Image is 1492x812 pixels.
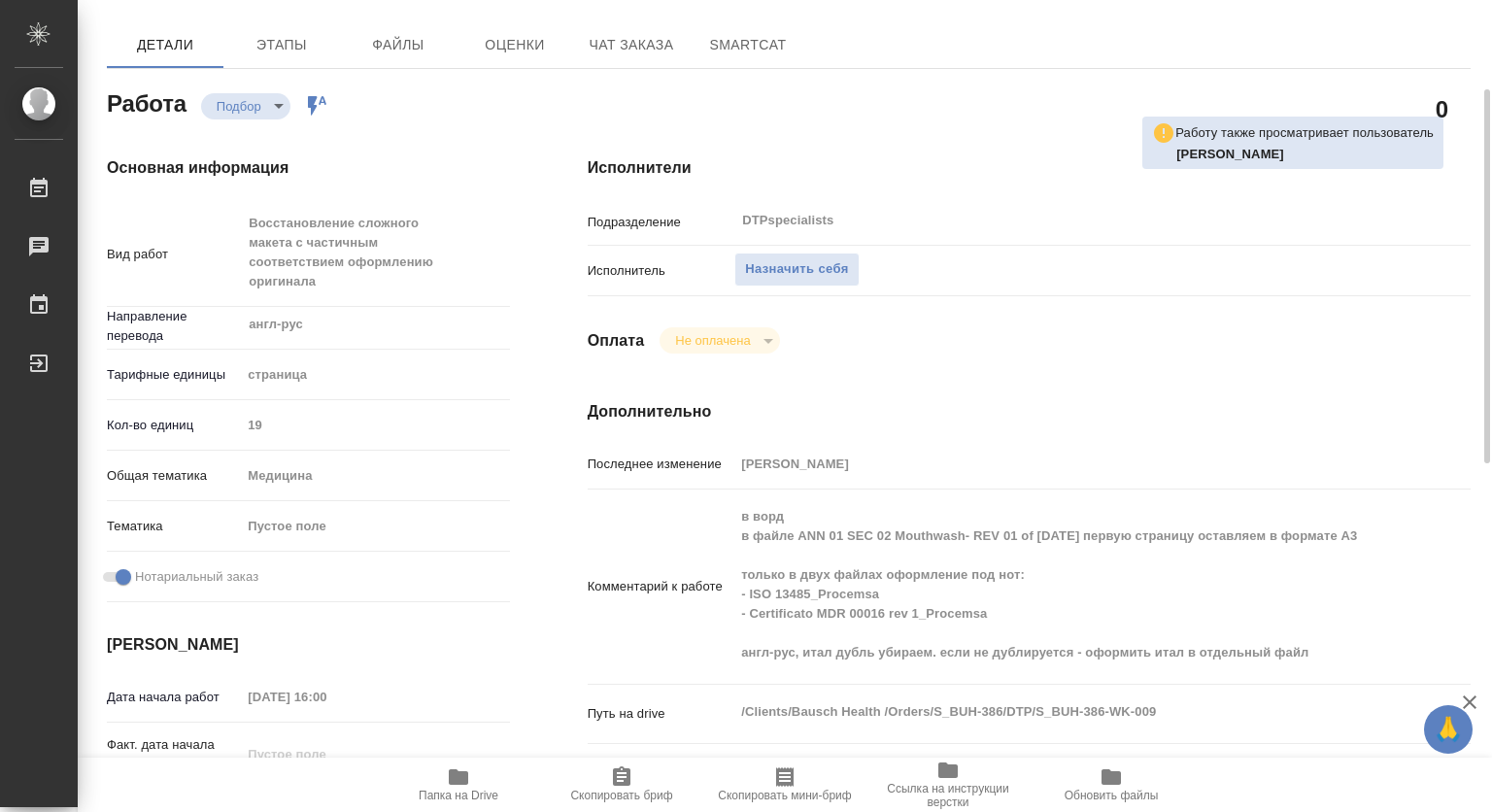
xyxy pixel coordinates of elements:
p: Дата начала работ [107,688,241,707]
p: Последнее изменение [588,455,735,474]
button: Обновить файлы [1030,758,1193,812]
textarea: /Clients/Bausch Health /Orders/S_BUH-386/DTP/S_BUH-386-WK-009 [734,695,1397,728]
button: Ссылка на инструкции верстки [866,758,1030,812]
h2: Работа [107,85,186,119]
span: Ссылка на инструкции верстки [878,782,1018,809]
button: Скопировать бриф [540,758,703,812]
button: Подбор [211,98,267,115]
div: страница [241,358,509,391]
input: Пустое поле [241,740,411,768]
input: Пустое поле [241,411,509,439]
span: Этапы [235,33,328,57]
h4: Оплата [588,329,645,353]
h4: Исполнители [588,156,1471,180]
div: Медицина [241,459,509,492]
button: Назначить себя [734,253,859,287]
p: Комментарий к работе [588,577,735,596]
div: Подбор [201,93,290,119]
p: Путь на drive [588,704,735,724]
h4: Основная информация [107,156,510,180]
span: Оценки [468,33,561,57]
span: Скопировать бриф [570,789,672,802]
span: 🙏 [1432,709,1465,750]
h4: [PERSON_NAME] [107,633,510,657]
div: Подбор [660,327,779,354]
div: Пустое поле [248,517,486,536]
span: Детали [119,33,212,57]
p: Факт. дата начала работ [107,735,241,774]
p: Тематика [107,517,241,536]
span: Чат заказа [585,33,678,57]
span: Скопировать мини-бриф [718,789,851,802]
p: Работу также просматривает пользователь [1175,123,1434,143]
button: Скопировать мини-бриф [703,758,866,812]
span: Обновить файлы [1065,789,1159,802]
span: Назначить себя [745,258,848,281]
p: Общая тематика [107,466,241,486]
textarea: в ворд в файле ANN 01 SEC 02 Mouthwash- REV 01 of [DATE] первую страницу оставляем в формате А3 т... [734,500,1397,669]
span: Файлы [352,33,445,57]
p: Заборова Александра [1176,145,1434,164]
input: Пустое поле [241,683,411,711]
button: 🙏 [1424,705,1473,754]
p: Тарифные единицы [107,365,241,385]
button: Папка на Drive [377,758,540,812]
input: Пустое поле [734,450,1397,478]
p: Кол-во единиц [107,416,241,435]
h2: 0 [1436,92,1448,125]
span: Нотариальный заказ [135,567,258,587]
p: Вид работ [107,245,241,264]
button: Не оплачена [669,332,756,349]
p: Подразделение [588,213,735,232]
div: Пустое поле [241,510,509,543]
span: SmartCat [701,33,795,57]
p: Направление перевода [107,307,241,346]
p: Исполнитель [588,261,735,281]
h4: Дополнительно [588,400,1471,423]
b: [PERSON_NAME] [1176,147,1284,161]
span: Папка на Drive [419,789,498,802]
